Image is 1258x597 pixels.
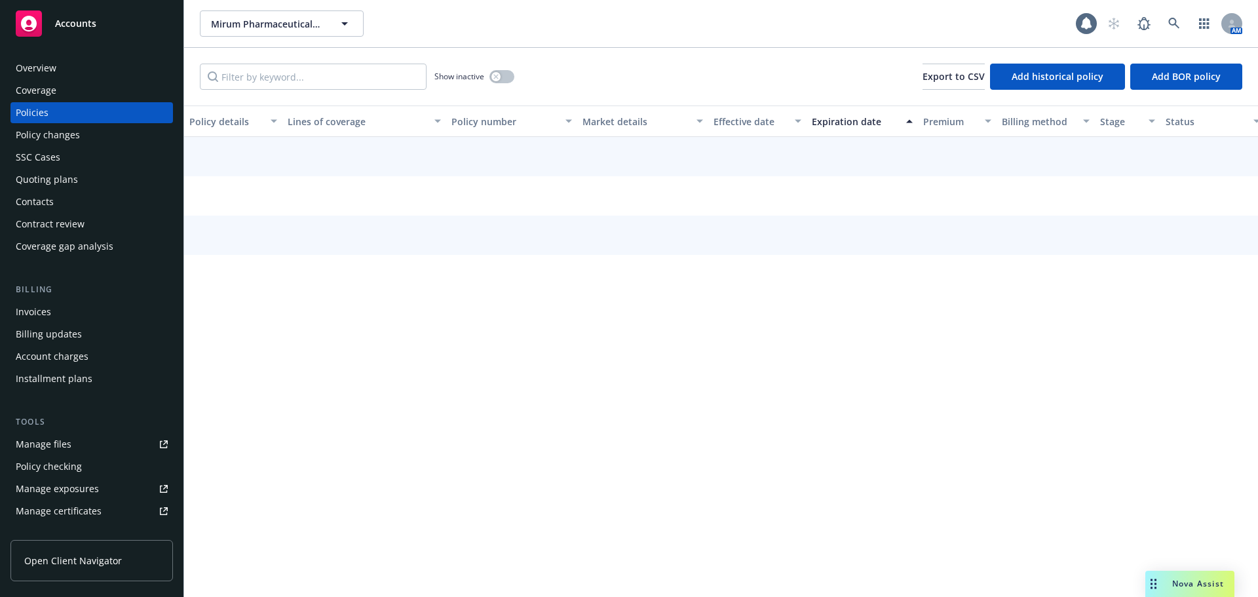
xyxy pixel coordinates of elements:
a: Policy checking [10,456,173,477]
a: Policy changes [10,125,173,145]
a: Invoices [10,301,173,322]
a: Coverage gap analysis [10,236,173,257]
a: Accounts [10,5,173,42]
span: Open Client Navigator [24,554,122,568]
span: Add historical policy [1012,70,1103,83]
div: Coverage [16,80,56,101]
a: Manage claims [10,523,173,544]
span: Export to CSV [923,70,985,83]
a: Overview [10,58,173,79]
span: Show inactive [434,71,484,82]
div: Installment plans [16,368,92,389]
a: Manage certificates [10,501,173,522]
div: Coverage gap analysis [16,236,113,257]
div: Quoting plans [16,169,78,190]
span: Nova Assist [1172,578,1224,589]
div: Policy details [189,115,263,128]
div: Drag to move [1145,571,1162,597]
div: Tools [10,415,173,429]
div: Policy checking [16,456,82,477]
div: Effective date [714,115,787,128]
div: Stage [1100,115,1141,128]
button: Policy details [184,106,282,137]
span: Mirum Pharmaceuticals, Inc. [211,17,324,31]
div: Billing [10,283,173,296]
a: Account charges [10,346,173,367]
div: Account charges [16,346,88,367]
button: Market details [577,106,708,137]
a: Installment plans [10,368,173,389]
button: Stage [1095,106,1160,137]
div: SSC Cases [16,147,60,168]
div: Expiration date [812,115,898,128]
a: Report a Bug [1131,10,1157,37]
div: Contacts [16,191,54,212]
span: Accounts [55,18,96,29]
div: Lines of coverage [288,115,427,128]
button: Premium [918,106,997,137]
button: Mirum Pharmaceuticals, Inc. [200,10,364,37]
button: Export to CSV [923,64,985,90]
div: Overview [16,58,56,79]
a: SSC Cases [10,147,173,168]
a: Billing updates [10,324,173,345]
button: Add historical policy [990,64,1125,90]
div: Status [1166,115,1246,128]
div: Manage claims [16,523,82,544]
div: Contract review [16,214,85,235]
div: Manage files [16,434,71,455]
span: Add BOR policy [1152,70,1221,83]
a: Quoting plans [10,169,173,190]
a: Switch app [1191,10,1217,37]
a: Search [1161,10,1187,37]
div: Market details [582,115,689,128]
div: Manage exposures [16,478,99,499]
input: Filter by keyword... [200,64,427,90]
button: Policy number [446,106,577,137]
button: Expiration date [807,106,918,137]
a: Manage files [10,434,173,455]
a: Start snowing [1101,10,1127,37]
a: Manage exposures [10,478,173,499]
a: Contacts [10,191,173,212]
button: Nova Assist [1145,571,1234,597]
div: Billing updates [16,324,82,345]
div: Policy changes [16,125,80,145]
button: Add BOR policy [1130,64,1242,90]
div: Manage certificates [16,501,102,522]
button: Billing method [997,106,1095,137]
div: Premium [923,115,977,128]
button: Effective date [708,106,807,137]
a: Coverage [10,80,173,101]
div: Policies [16,102,48,123]
div: Policy number [451,115,558,128]
a: Contract review [10,214,173,235]
a: Policies [10,102,173,123]
button: Lines of coverage [282,106,446,137]
div: Invoices [16,301,51,322]
div: Billing method [1002,115,1075,128]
